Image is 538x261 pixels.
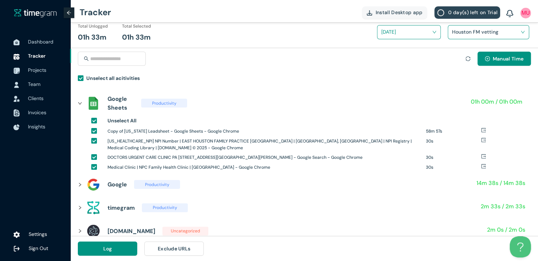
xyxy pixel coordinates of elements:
img: DownloadApp [367,10,372,16]
img: assets%2Ficons%2Ficons8-google-240.png [86,178,100,192]
img: TimeTrackerIcon [13,53,20,60]
span: Team [28,81,40,87]
img: settings.78e04af822cf15d41b38c81147b09f22.svg [13,231,20,238]
h1: 01h 33m [122,32,151,43]
h1: Google Sheets [108,94,134,112]
img: InvoiceIcon [13,96,20,102]
span: Manual Time [493,55,523,63]
img: UserIcon [13,82,20,88]
h1: 2m 33s / 2m 33s [481,202,525,211]
img: InsightsIcon [13,124,20,130]
span: export [481,164,486,169]
span: Dashboard [28,39,53,45]
h1: Tracker [80,2,111,23]
span: Productivity [141,99,187,108]
span: sync [465,56,470,61]
span: Exclude URLs [158,245,191,253]
span: Insights [28,123,45,130]
h1: 14m 38s / 14m 38s [476,179,525,187]
img: logOut.ca60ddd252d7bab9102ea2608abe0238.svg [13,245,20,252]
button: Exclude URLs [144,242,204,256]
span: right [78,229,82,233]
span: Invoices [28,109,46,116]
span: Projects [28,67,46,73]
h1: 58m 57s [426,128,481,135]
h1: [DOMAIN_NAME] [108,227,155,236]
button: 0 day(s) left on Trial [434,6,500,19]
h1: Houston FM vetting [452,27,535,37]
h1: DOCTORS URGENT CARE CLINIC PA [STREET_ADDRESS][GEOGRAPHIC_DATA][PERSON_NAME] - Google Search - Go... [108,154,421,161]
span: Settings [29,231,47,237]
img: InvoiceIcon [13,109,20,117]
span: right [78,101,82,105]
h1: Copy of [US_STATE] Leadsheet - Google Sheets - Google Chrome [108,128,421,135]
span: Uncategorized [162,227,208,236]
h1: Medical Clinic | NPC Family Health Clinic | [GEOGRAPHIC_DATA] - Google Chrome [108,164,421,171]
span: Productivity [134,180,180,189]
img: assets%2Ficons%2Felectron-logo.png [86,224,100,238]
button: Log [78,242,137,256]
span: Productivity [142,203,188,212]
h1: 2m 0s / 2m 0s [487,225,525,234]
span: Clients [28,95,44,101]
span: 0 day(s) left on Trial [448,8,497,16]
span: arrow-left [66,10,71,15]
span: export [481,154,486,159]
span: search [84,56,89,61]
h1: 30s [426,164,481,171]
img: BellIcon [506,10,513,18]
span: Tracker [28,53,46,59]
button: plus-circleManual Time [478,52,531,66]
h1: 30s [426,138,481,145]
h1: timegram [108,203,135,212]
span: Log [103,245,112,253]
img: assets%2Ficons%2Fsheets_official.png [86,96,100,110]
img: UserIcon [520,8,531,18]
h1: 30s [426,154,481,161]
span: right [78,205,82,210]
span: export [481,128,486,133]
span: Install Desktop app [376,8,423,16]
button: Install Desktop app [362,6,428,19]
h1: [US_HEALTHCARE_NPI] NPI Number | EAST HOUSTON FAMILY PRACTICE [GEOGRAPHIC_DATA] | [GEOGRAPHIC_DAT... [108,138,421,151]
h1: Total Unlogged [78,23,108,30]
img: DashboardIcon [13,39,20,46]
h1: 01h 00m / 01h 00m [471,97,522,106]
img: timegram [14,8,57,17]
h1: 01h 33m [78,32,106,43]
h1: Unselect All [108,117,137,124]
h1: Google [108,180,127,189]
span: export [481,138,486,143]
iframe: Toggle Customer Support [510,236,531,257]
span: plus-circle [485,56,490,62]
h1: Unselect all acitivities [86,74,140,82]
span: right [78,182,82,187]
h1: Total Selected [122,23,151,30]
img: assets%2Ficons%2Ftg.png [86,201,100,215]
img: ProjectIcon [13,68,20,74]
span: Sign Out [29,245,48,251]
